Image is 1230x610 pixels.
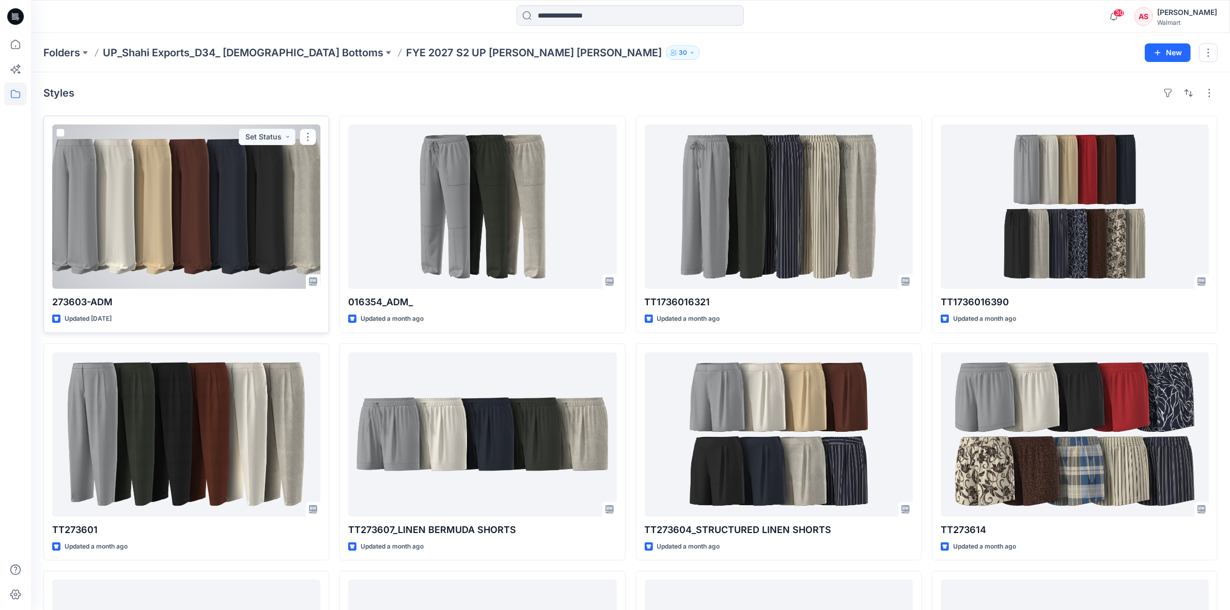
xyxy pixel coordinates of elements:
a: TT273604_STRUCTURED LINEN SHORTS [645,352,913,517]
p: TT1736016390 [941,295,1209,309]
span: 30 [1113,9,1125,17]
p: Updated [DATE] [65,314,112,324]
a: TT273607_LINEN BERMUDA SHORTS [348,352,616,517]
p: Updated a month ago [361,541,424,552]
p: TT273601 [52,523,320,537]
p: 273603-ADM [52,295,320,309]
div: Walmart [1157,19,1217,26]
p: FYE 2027 S2 UP [PERSON_NAME] [PERSON_NAME] [406,45,662,60]
button: New [1145,43,1191,62]
a: 273603-ADM [52,124,320,289]
p: Updated a month ago [953,541,1016,552]
a: TT1736016321 [645,124,913,289]
p: Updated a month ago [657,541,720,552]
a: 016354_ADM_ [348,124,616,289]
p: 30 [679,47,687,58]
button: 30 [666,45,700,60]
a: TT273614 [941,352,1209,517]
div: [PERSON_NAME] [1157,6,1217,19]
p: Updated a month ago [361,314,424,324]
p: Updated a month ago [657,314,720,324]
p: Updated a month ago [65,541,128,552]
a: TT273601 [52,352,320,517]
p: TT273614 [941,523,1209,537]
a: UP_Shahi Exports_D34_ [DEMOGRAPHIC_DATA] Bottoms [103,45,383,60]
a: TT1736016390 [941,124,1209,289]
a: Folders [43,45,80,60]
p: TT273607_LINEN BERMUDA SHORTS [348,523,616,537]
div: AS [1134,7,1153,26]
p: 016354_ADM_ [348,295,616,309]
p: TT1736016321 [645,295,913,309]
p: TT273604_STRUCTURED LINEN SHORTS [645,523,913,537]
h4: Styles [43,87,74,99]
p: Updated a month ago [953,314,1016,324]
